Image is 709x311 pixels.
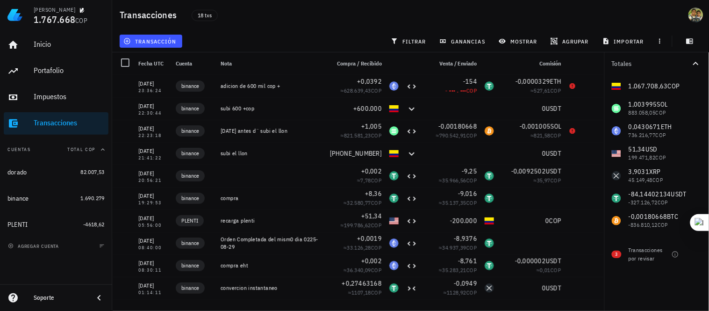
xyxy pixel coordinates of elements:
[138,79,168,88] div: [DATE]
[442,199,466,206] span: 35.137,35
[389,149,399,158] div: COP-icon
[351,289,371,296] span: 1107,18
[6,241,63,251] button: agregar cuenta
[365,189,382,198] span: +8,36
[551,87,561,94] span: COP
[389,239,399,248] div: ETH-icon
[439,244,477,251] span: ≈
[181,149,199,158] span: binance
[389,126,399,136] div: SOL-icon
[361,302,382,310] span: +0,998
[442,244,466,251] span: 34.937,39
[485,283,494,293] div: XRP-icon
[34,118,105,127] div: Transacciones
[520,122,551,130] span: -0,001005
[458,257,478,265] span: -8,761
[450,217,477,225] span: -200.000
[344,199,382,206] span: ≈
[444,289,477,296] span: ≈
[393,37,426,45] span: filtrar
[138,281,168,290] div: [DATE]
[34,294,86,302] div: Soporte
[75,16,87,25] span: COP
[83,221,105,228] span: -4618,62
[466,87,477,94] span: COP
[361,122,382,130] span: +1,005
[7,7,22,22] img: LedgiFi
[34,92,105,101] div: Impuestos
[217,52,326,75] div: Nota
[485,216,494,225] div: COP-icon
[4,60,108,82] a: Portafolio
[454,234,477,243] span: -8,9376
[34,13,75,26] span: 1.767.668
[466,244,477,251] span: COP
[551,132,561,139] span: COP
[344,132,371,139] span: 821.581,23
[181,239,199,248] span: binance
[4,138,108,161] button: CuentasTotal COP
[546,167,561,175] span: USDT
[7,221,28,229] div: PLENTI
[485,126,494,136] div: BTC-icon
[447,289,466,296] span: 1128,92
[221,150,322,157] div: subi el llon
[125,37,176,45] span: transacción
[442,177,466,184] span: 35.966,56
[439,199,477,206] span: ≈
[138,259,168,268] div: [DATE]
[612,60,690,67] div: Totales
[389,171,399,181] div: USDT-icon
[436,132,477,139] span: ≈
[534,177,561,184] span: ≈
[80,168,105,175] span: 82.007,53
[176,60,192,67] span: Cuenta
[546,149,561,158] span: USDT
[542,149,546,158] span: 0
[4,86,108,108] a: Impuestos
[485,194,494,203] div: USDT-icon
[441,37,485,45] span: ganancias
[357,177,382,184] span: ≈
[120,7,180,22] h1: Transacciones
[357,234,382,243] span: +0,0019
[498,52,565,75] div: Comisión
[540,267,551,274] span: 0,01
[545,217,549,225] span: 0
[344,222,371,229] span: 199.786,62
[515,257,546,265] span: -0,000002
[458,189,478,198] span: -9,016
[551,267,561,274] span: COP
[604,52,709,75] button: Totales
[389,194,399,203] div: USDT-icon
[4,161,108,183] a: dorado 82.007,53
[439,132,466,139] span: 790.542,91
[537,267,561,274] span: ≈
[360,177,371,184] span: 7,78
[181,171,199,181] span: binance
[389,283,399,293] div: USDT-icon
[466,267,477,274] span: COP
[221,60,232,67] span: Nota
[326,52,386,75] div: Compra / Recibido
[138,146,168,156] div: [DATE]
[537,177,551,184] span: 35,97
[551,122,561,130] span: SOL
[540,60,561,67] span: Comisión
[389,261,399,270] div: ETH-icon
[138,201,168,205] div: 19:29:53
[353,104,382,113] span: +600.000
[495,35,543,48] button: mostrar
[138,88,168,93] div: 23:36:24
[501,37,537,45] span: mostrar
[361,167,382,175] span: +0,002
[485,261,494,270] div: USDT-icon
[342,279,382,288] span: +0,27463168
[344,244,382,251] span: ≈
[387,35,432,48] button: filtrar
[138,101,168,111] div: [DATE]
[221,284,322,292] div: convercion instantaneo
[371,222,382,229] span: COP
[530,87,561,94] span: ≈
[138,214,168,223] div: [DATE]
